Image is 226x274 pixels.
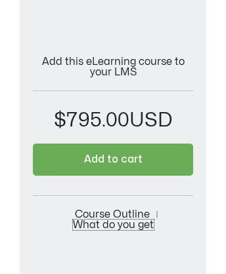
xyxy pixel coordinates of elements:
a: What do you get [73,220,154,230]
span: $ [54,111,66,130]
button: Add to cart [33,144,193,176]
p: Add this eLearning course to your LMS [33,56,193,77]
bdi: 795.00 [54,111,129,130]
a: Course Outline [75,209,150,220]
